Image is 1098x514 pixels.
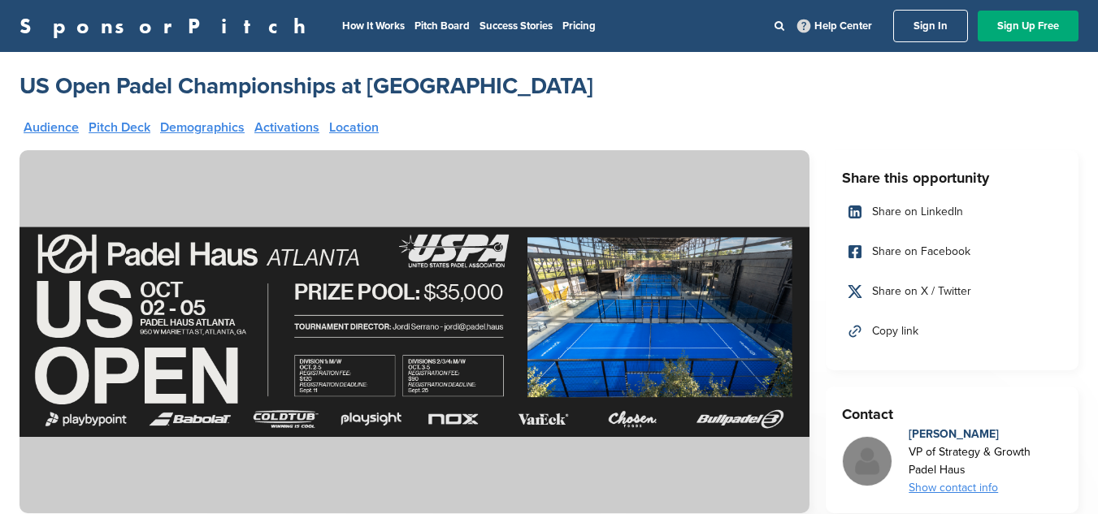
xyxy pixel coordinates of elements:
span: Copy link [872,322,918,340]
a: SponsorPitch [20,15,316,37]
div: [PERSON_NAME] [909,425,1031,443]
a: Demographics [160,121,245,134]
a: Pricing [562,19,596,32]
a: How It Works [342,19,405,32]
h3: Contact [842,403,1062,425]
span: Share on LinkedIn [872,203,963,221]
a: Location [329,121,379,134]
a: Share on X / Twitter [842,274,1062,309]
a: Pitch Deck [89,121,150,134]
span: Share on X / Twitter [872,283,971,300]
a: Activations [254,121,319,134]
img: Sponsorpitch & [20,150,809,513]
a: Sign Up Free [978,11,1078,41]
a: Pitch Board [414,19,470,32]
a: Copy link [842,314,1062,348]
a: US Open Padel Championships at [GEOGRAPHIC_DATA] [20,71,593,101]
h3: Share this opportunity [842,166,1062,189]
a: Share on Facebook [842,235,1062,269]
a: Audience [24,121,79,134]
span: Share on Facebook [872,243,970,261]
a: Success Stories [480,19,553,32]
a: Share on LinkedIn [842,195,1062,229]
div: Show contact info [909,479,1031,497]
img: Missing [843,437,892,486]
a: Help Center [794,16,875,36]
div: VP of Strategy & Growth [909,443,1031,461]
div: Padel Haus [909,461,1031,479]
a: Sign In [893,10,968,42]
